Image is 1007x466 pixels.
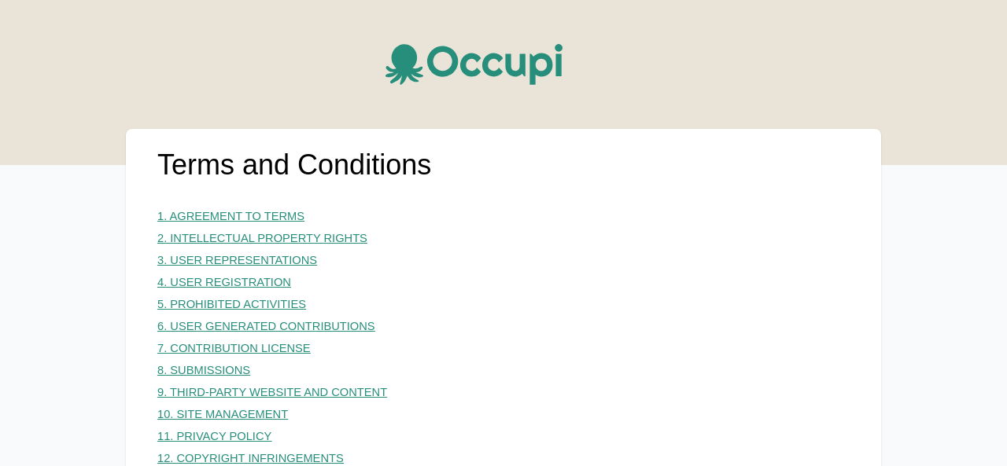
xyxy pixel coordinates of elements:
h1: Terms and Conditions [157,129,850,188]
a: 5. PROHIBITED ACTIVITIES [157,298,306,310]
a: 12. COPYRIGHT INFRINGEMENTS [157,452,344,464]
a: 3. USER REPRESENTATIONS [157,254,317,266]
a: 8. SUBMISSIONS [157,364,250,376]
a: 1. AGREEMENT TO TERMS [157,210,304,222]
a: 4. USER REGISTRATION [157,276,291,288]
a: 10. SITE MANAGEMENT [157,408,288,420]
a: 9. THIRD-PARTY WEBSITE AND CONTENT [157,386,387,398]
a: 11. PRIVACY POLICY [157,430,271,442]
a: 7. CONTRIBUTION LICENSE [157,342,311,354]
a: 2. INTELLECTUAL PROPERTY RIGHTS [157,232,367,244]
a: 6. USER GENERATED CONTRIBUTIONS [157,320,375,332]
